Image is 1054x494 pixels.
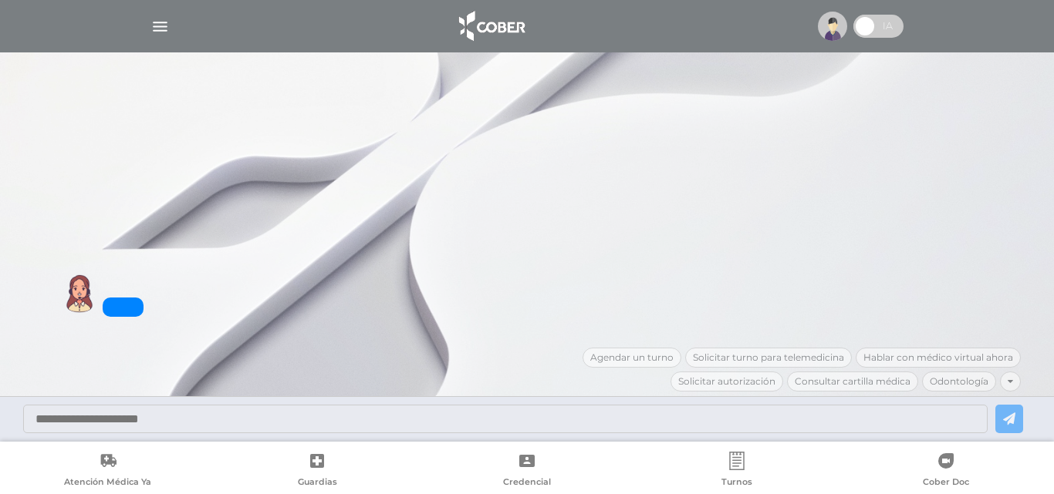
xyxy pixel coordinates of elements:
[841,452,1051,491] a: Cober Doc
[64,476,151,490] span: Atención Médica Ya
[451,8,532,45] img: logo_cober_home-white.png
[213,452,423,491] a: Guardias
[721,476,752,490] span: Turnos
[3,452,213,491] a: Atención Médica Ya
[298,476,337,490] span: Guardias
[923,476,969,490] span: Cober Doc
[818,12,847,41] img: profile-placeholder.svg
[150,17,170,36] img: Cober_menu-lines-white.svg
[632,452,842,491] a: Turnos
[503,476,551,490] span: Credencial
[422,452,632,491] a: Credencial
[60,274,99,313] img: Cober IA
